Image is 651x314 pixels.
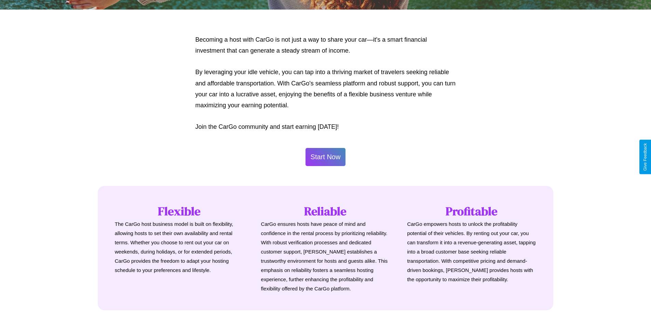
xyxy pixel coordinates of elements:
h1: Flexible [115,203,244,219]
p: Join the CarGo community and start earning [DATE]! [195,121,456,132]
p: By leveraging your idle vehicle, you can tap into a thriving market of travelers seeking reliable... [195,67,456,111]
p: Becoming a host with CarGo is not just a way to share your car—it's a smart financial investment ... [195,34,456,56]
button: Start Now [306,148,346,166]
p: The CarGo host business model is built on flexibility, allowing hosts to set their own availabili... [115,219,244,275]
h1: Profitable [407,203,536,219]
h1: Reliable [261,203,390,219]
p: CarGo empowers hosts to unlock the profitability potential of their vehicles. By renting out your... [407,219,536,284]
p: CarGo ensures hosts have peace of mind and confidence in the rental process by prioritizing relia... [261,219,390,293]
div: Give Feedback [643,143,648,171]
